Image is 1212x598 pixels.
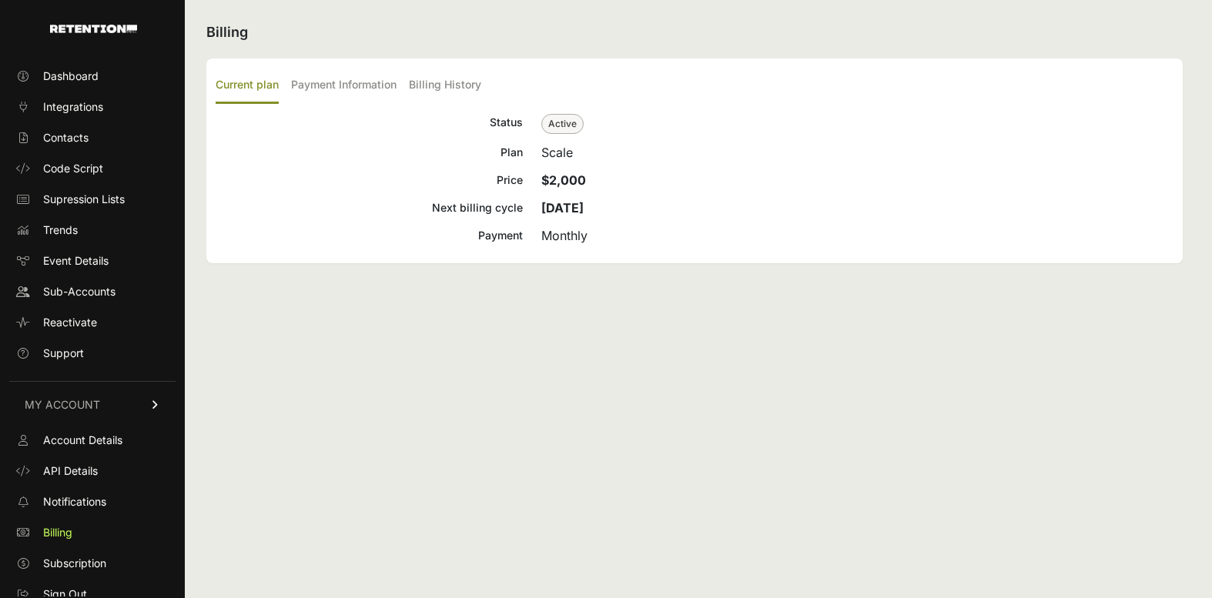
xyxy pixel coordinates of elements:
img: Retention.com [50,25,137,33]
div: Scale [541,143,1173,162]
a: Reactivate [9,310,176,335]
label: Payment Information [291,68,397,104]
strong: $2,000 [541,172,586,188]
a: Dashboard [9,64,176,89]
a: Sub-Accounts [9,279,176,304]
a: Account Details [9,428,176,453]
a: API Details [9,459,176,483]
span: Code Script [43,161,103,176]
a: Code Script [9,156,176,181]
div: Payment [216,226,523,245]
span: Integrations [43,99,103,115]
div: Status [216,113,523,134]
div: Price [216,171,523,189]
span: Account Details [43,433,122,448]
div: Monthly [541,226,1173,245]
span: Trends [43,222,78,238]
span: API Details [43,463,98,479]
a: Supression Lists [9,187,176,212]
a: Support [9,341,176,366]
span: Sub-Accounts [43,284,116,299]
label: Billing History [409,68,481,104]
span: Notifications [43,494,106,509]
span: MY ACCOUNT [25,397,100,413]
a: Notifications [9,489,176,514]
span: Support [43,346,84,361]
label: Current plan [216,68,279,104]
span: Supression Lists [43,192,125,207]
span: Reactivate [43,315,97,330]
span: Contacts [43,130,89,145]
span: Subscription [43,556,106,571]
a: Event Details [9,249,176,273]
span: Event Details [43,253,109,269]
a: Contacts [9,125,176,150]
strong: [DATE] [541,200,584,215]
span: Billing [43,525,72,540]
a: Subscription [9,551,176,576]
a: MY ACCOUNT [9,381,176,428]
a: Integrations [9,95,176,119]
a: Trends [9,218,176,242]
a: Billing [9,520,176,545]
div: Next billing cycle [216,199,523,217]
span: Active [541,114,584,134]
div: Plan [216,143,523,162]
span: Dashboard [43,68,99,84]
h2: Billing [206,22,1183,43]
